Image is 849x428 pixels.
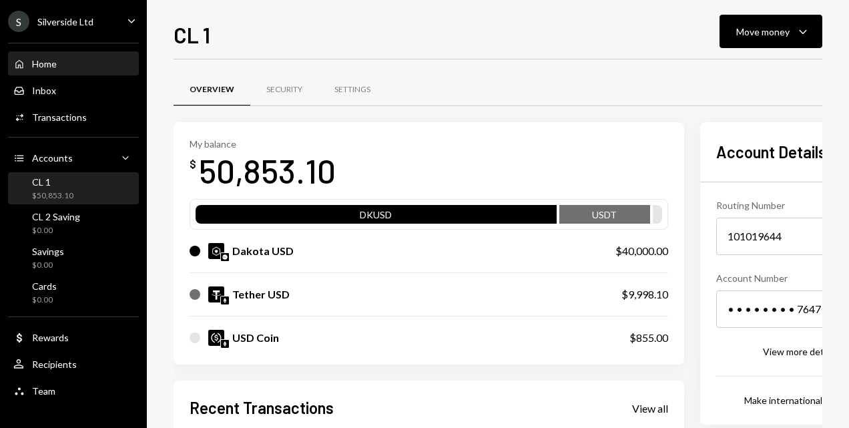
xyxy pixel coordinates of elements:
img: ethereum-mainnet [221,340,229,348]
a: Cards$0.00 [8,276,139,308]
a: Inbox [8,78,139,102]
a: Recipients [8,352,139,376]
div: 50,853.10 [199,150,336,192]
a: CL 1$50,853.10 [8,172,139,204]
div: USDT [559,208,651,226]
div: $ [190,158,196,171]
div: Transactions [32,112,87,123]
a: Savings$0.00 [8,242,139,274]
div: Home [32,58,57,69]
div: CL 1 [32,176,73,188]
div: Settings [334,84,370,95]
div: Inbox [32,85,56,96]
button: Move money [720,15,822,48]
div: $0.00 [32,260,64,271]
img: DKUSD [208,243,224,259]
div: Accounts [32,152,73,164]
h2: Recent Transactions [190,397,334,419]
div: Savings [32,246,64,257]
div: $0.00 [32,225,80,236]
div: USD Coin [232,330,279,346]
a: Accounts [8,146,139,170]
a: CL 2 Saving$0.00 [8,207,139,239]
div: Overview [190,84,234,95]
a: Overview [174,73,250,107]
a: View all [632,401,668,415]
div: S [8,11,29,32]
div: Rewards [32,332,69,343]
div: Move money [736,25,790,39]
div: Cards [32,280,57,292]
div: DKUSD [196,208,557,226]
a: Team [8,379,139,403]
div: Recipients [32,359,77,370]
img: ethereum-mainnet [221,296,229,304]
a: Security [250,73,318,107]
a: Rewards [8,325,139,349]
div: $855.00 [629,330,668,346]
div: Silverside Ltd [37,16,93,27]
div: My balance [190,138,336,150]
div: $40,000.00 [615,243,668,259]
div: Security [266,84,302,95]
div: $50,853.10 [32,190,73,202]
div: View more details [763,346,838,357]
div: Tether USD [232,286,290,302]
a: Settings [318,73,386,107]
a: Home [8,51,139,75]
div: Dakota USD [232,243,294,259]
h1: CL 1 [174,21,210,48]
img: base-mainnet [221,253,229,261]
div: CL 2 Saving [32,211,80,222]
div: Team [32,385,55,397]
img: USDT [208,286,224,302]
div: $0.00 [32,294,57,306]
div: View all [632,402,668,415]
img: USDC [208,330,224,346]
a: Transactions [8,105,139,129]
div: $9,998.10 [621,286,668,302]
